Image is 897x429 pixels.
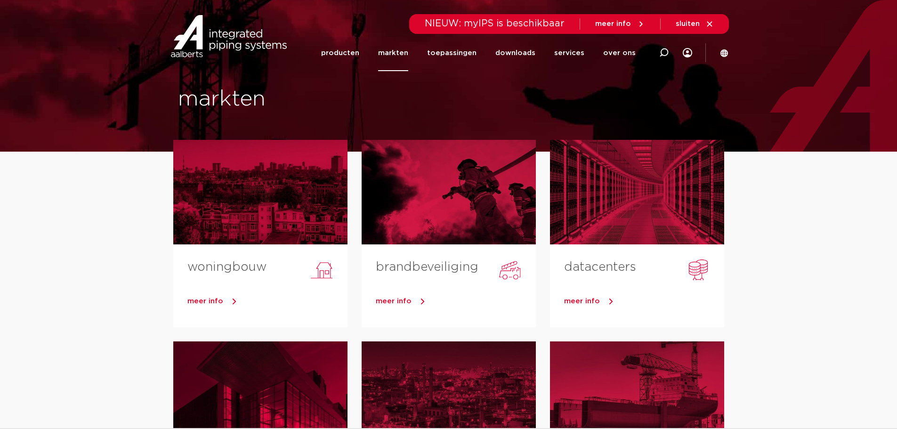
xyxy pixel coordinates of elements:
span: meer info [187,298,223,305]
a: meer info [595,20,645,28]
a: brandbeveiliging [376,261,478,273]
a: meer info [376,294,536,308]
a: meer info [187,294,347,308]
a: services [554,35,584,71]
a: downloads [495,35,535,71]
span: meer info [564,298,600,305]
span: meer info [595,20,631,27]
span: sluiten [676,20,700,27]
a: toepassingen [427,35,477,71]
a: datacenters [564,261,636,273]
span: meer info [376,298,412,305]
a: markten [378,35,408,71]
div: my IPS [683,34,692,72]
nav: Menu [321,35,636,71]
a: woningbouw [187,261,267,273]
a: meer info [564,294,724,308]
span: NIEUW: myIPS is beschikbaar [425,19,565,28]
a: over ons [603,35,636,71]
h1: markten [178,84,444,114]
a: sluiten [676,20,714,28]
a: producten [321,35,359,71]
